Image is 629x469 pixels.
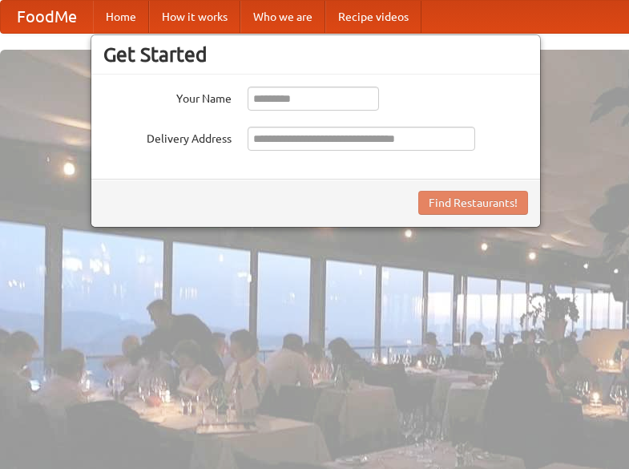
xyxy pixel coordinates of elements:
[418,191,528,215] button: Find Restaurants!
[240,1,325,33] a: Who we are
[103,42,528,67] h3: Get Started
[325,1,421,33] a: Recipe videos
[103,127,232,147] label: Delivery Address
[93,1,149,33] a: Home
[149,1,240,33] a: How it works
[103,87,232,107] label: Your Name
[1,1,93,33] a: FoodMe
